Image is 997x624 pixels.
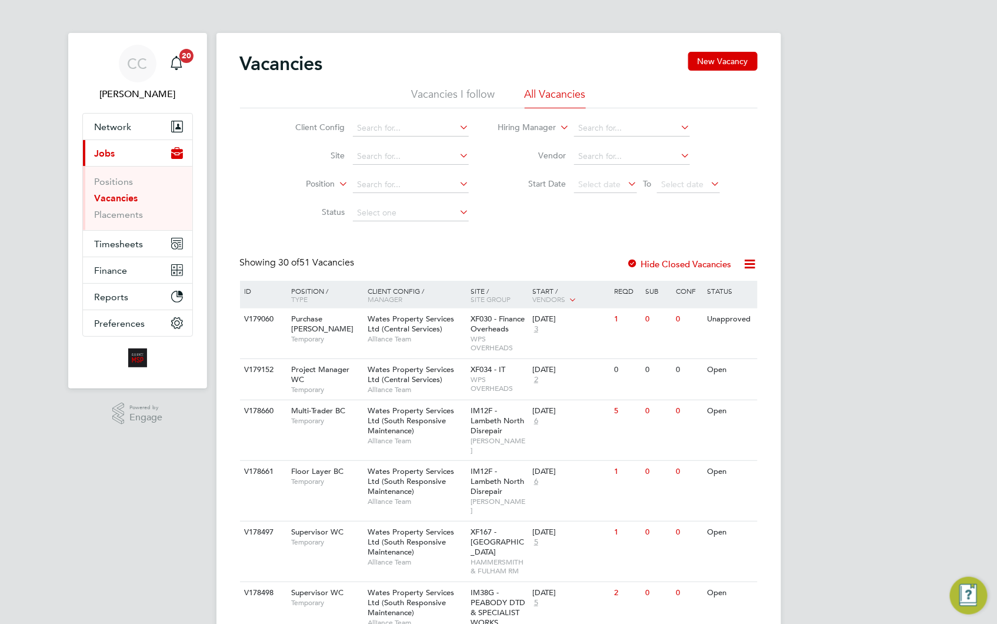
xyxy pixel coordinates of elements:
[532,467,609,477] div: [DATE]
[642,582,673,604] div: 0
[242,400,283,422] div: V178660
[291,334,362,344] span: Temporary
[291,477,362,486] span: Temporary
[639,176,655,191] span: To
[112,403,162,425] a: Powered byEngage
[128,348,147,367] img: alliancemsp-logo-retina.png
[612,281,642,301] div: Reqd
[627,258,732,270] label: Hide Closed Vacancies
[279,257,300,268] span: 30 of
[242,522,283,543] div: V178497
[83,114,192,140] button: Network
[471,294,511,304] span: Site Group
[368,557,465,567] span: Alliance Team
[688,52,758,71] button: New Vacancy
[368,436,465,446] span: Alliance Team
[532,598,540,608] span: 5
[368,588,454,618] span: Wates Property Services Ltd (South Responsive Maintenance)
[291,588,344,598] span: Supervisor WC
[673,400,704,422] div: 0
[368,314,454,334] span: Wates Property Services Ltd (Central Services)
[704,281,755,301] div: Status
[471,364,505,374] span: XF034 - IT
[368,497,465,506] span: Alliance Team
[83,140,192,166] button: Jobs
[240,52,323,75] h2: Vacancies
[242,308,283,330] div: V179060
[612,359,642,381] div: 0
[368,294,402,304] span: Manager
[291,364,349,384] span: Project Manager WC
[242,461,283,483] div: V178661
[661,179,703,190] span: Select date
[277,207,345,217] label: Status
[277,122,345,132] label: Client Config
[83,231,192,257] button: Timesheets
[129,413,162,423] span: Engage
[95,209,144,220] a: Placements
[412,87,495,108] li: Vacancies I follow
[612,522,642,543] div: 1
[179,49,194,63] span: 20
[950,577,988,615] button: Engage Resource Center
[704,461,755,483] div: Open
[532,314,609,324] div: [DATE]
[468,281,529,309] div: Site /
[68,33,207,389] nav: Main navigation
[498,178,566,189] label: Start Date
[95,121,132,132] span: Network
[291,598,362,608] span: Temporary
[642,461,673,483] div: 0
[673,359,704,381] div: 0
[365,281,468,309] div: Client Config /
[532,294,565,304] span: Vendors
[498,150,566,161] label: Vendor
[165,45,188,82] a: 20
[95,318,145,329] span: Preferences
[612,582,642,604] div: 2
[529,281,612,310] div: Start /
[471,527,524,557] span: XF167 - [GEOGRAPHIC_DATA]
[704,582,755,604] div: Open
[532,588,609,598] div: [DATE]
[291,527,344,537] span: Supervisor WC
[642,522,673,543] div: 0
[642,359,673,381] div: 0
[532,406,609,416] div: [DATE]
[279,257,355,268] span: 51 Vacancies
[242,281,283,301] div: ID
[532,416,540,426] span: 6
[95,176,134,187] a: Positions
[368,527,454,557] span: Wates Property Services Ltd (South Responsive Maintenance)
[673,281,704,301] div: Conf
[642,281,673,301] div: Sub
[642,308,673,330] div: 0
[612,400,642,422] div: 5
[471,466,524,496] span: IM12F - Lambeth North Disrepair
[642,400,673,422] div: 0
[83,166,192,230] div: Jobs
[704,522,755,543] div: Open
[471,406,524,436] span: IM12F - Lambeth North Disrepair
[532,324,540,334] span: 3
[95,148,115,159] span: Jobs
[82,45,193,101] a: CC[PERSON_NAME]
[471,334,526,353] span: WPS OVERHEADS
[612,308,642,330] div: 1
[242,582,283,604] div: V178498
[471,314,525,334] span: XF030 - Finance Overheads
[471,557,526,576] span: HAMMERSMITH & FULHAM RM
[82,348,193,367] a: Go to home page
[128,56,148,71] span: CC
[532,375,540,385] span: 2
[291,416,362,426] span: Temporary
[488,122,556,134] label: Hiring Manager
[353,177,469,193] input: Search for...
[704,308,755,330] div: Unapproved
[291,406,345,416] span: Multi-Trader BC
[291,294,308,304] span: Type
[95,265,128,276] span: Finance
[368,466,454,496] span: Wates Property Services Ltd (South Responsive Maintenance)
[532,477,540,487] span: 6
[578,179,621,190] span: Select date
